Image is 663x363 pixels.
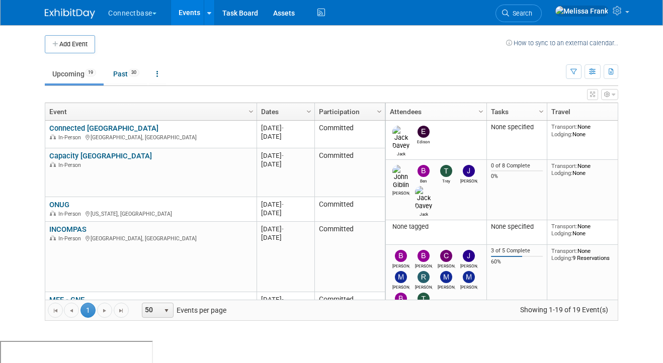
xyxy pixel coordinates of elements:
[551,254,572,261] span: Lodging:
[440,250,452,262] img: Colleen Gallagher
[101,307,109,315] span: Go to the next page
[80,303,96,318] span: 1
[491,258,543,265] div: 60%
[390,103,480,120] a: Attendees
[551,103,621,120] a: Travel
[261,124,310,132] div: [DATE]
[463,271,475,283] img: Maria Sterck
[282,152,284,159] span: -
[49,295,85,304] a: MEF - GNE
[50,211,56,216] img: In-Person Event
[314,121,385,148] td: Committed
[477,108,485,116] span: Column Settings
[491,103,540,120] a: Tasks
[374,103,385,118] a: Column Settings
[282,225,284,233] span: -
[509,10,532,17] span: Search
[314,197,385,222] td: Committed
[491,223,543,231] div: None specified
[438,177,455,184] div: Trey Willis
[463,165,475,177] img: James Grant
[246,103,257,118] a: Column Settings
[392,165,410,189] img: John Giblin
[67,307,75,315] span: Go to the previous page
[261,200,310,209] div: [DATE]
[58,134,84,141] span: In-Person
[551,162,577,169] span: Transport:
[261,295,310,304] div: [DATE]
[395,271,407,283] img: Mary Ann Rose
[261,132,310,141] div: [DATE]
[58,162,84,168] span: In-Person
[418,126,430,138] img: Edison Smith-Stubbs
[282,201,284,208] span: -
[49,103,250,120] a: Event
[476,103,487,118] a: Column Settings
[536,103,547,118] a: Column Settings
[261,160,310,168] div: [DATE]
[537,108,545,116] span: Column Settings
[304,103,315,118] a: Column Settings
[282,296,284,303] span: -
[128,69,139,76] span: 30
[314,148,385,197] td: Committed
[114,303,129,318] a: Go to the last page
[45,9,95,19] img: ExhibitDay
[551,247,624,262] div: None 9 Reservations
[418,165,430,177] img: Ben Edmond
[50,134,56,139] img: In-Person Event
[415,210,433,217] div: Jack Davey
[555,6,609,17] img: Melissa Frank
[395,293,407,305] img: Ben Edmond
[495,5,542,22] a: Search
[390,223,483,231] div: None tagged
[551,230,572,237] span: Lodging:
[282,124,284,132] span: -
[49,124,158,133] a: Connected [GEOGRAPHIC_DATA]
[305,108,313,116] span: Column Settings
[49,151,152,160] a: Capacity [GEOGRAPHIC_DATA]
[415,262,433,268] div: Brian Duffner
[551,123,624,138] div: None None
[491,173,543,180] div: 0%
[460,283,478,290] div: Maria Sterck
[392,283,410,290] div: Mary Ann Rose
[438,262,455,268] div: Colleen Gallagher
[261,151,310,160] div: [DATE]
[261,209,310,217] div: [DATE]
[418,271,430,283] img: Roger Castillo
[617,103,628,118] a: Column Settings
[45,35,95,53] button: Add Event
[129,303,236,318] span: Events per page
[85,69,96,76] span: 19
[49,234,252,242] div: [GEOGRAPHIC_DATA], [GEOGRAPHIC_DATA]
[551,131,572,138] span: Lodging:
[51,307,59,315] span: Go to the first page
[392,262,410,268] div: Brian Maggiacomo
[551,162,624,177] div: None None
[418,293,430,305] img: Trey Willis
[491,162,543,169] div: 0 of 8 Complete
[247,108,255,116] span: Column Settings
[49,209,252,218] div: [US_STATE], [GEOGRAPHIC_DATA]
[97,303,112,318] a: Go to the next page
[418,250,430,262] img: Brian Duffner
[49,133,252,141] div: [GEOGRAPHIC_DATA], [GEOGRAPHIC_DATA]
[392,150,410,156] div: Jack Davey
[50,235,56,240] img: In-Person Event
[375,108,383,116] span: Column Settings
[314,222,385,292] td: Committed
[506,39,618,47] a: How to sync to an external calendar...
[314,292,385,320] td: Committed
[162,307,171,315] span: select
[551,247,577,254] span: Transport:
[48,303,63,318] a: Go to the first page
[64,303,79,318] a: Go to the previous page
[438,283,455,290] div: Matt Clark
[261,233,310,242] div: [DATE]
[551,223,577,230] span: Transport:
[106,64,147,83] a: Past30
[392,126,410,150] img: Jack Davey
[261,225,310,233] div: [DATE]
[392,189,410,196] div: John Giblin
